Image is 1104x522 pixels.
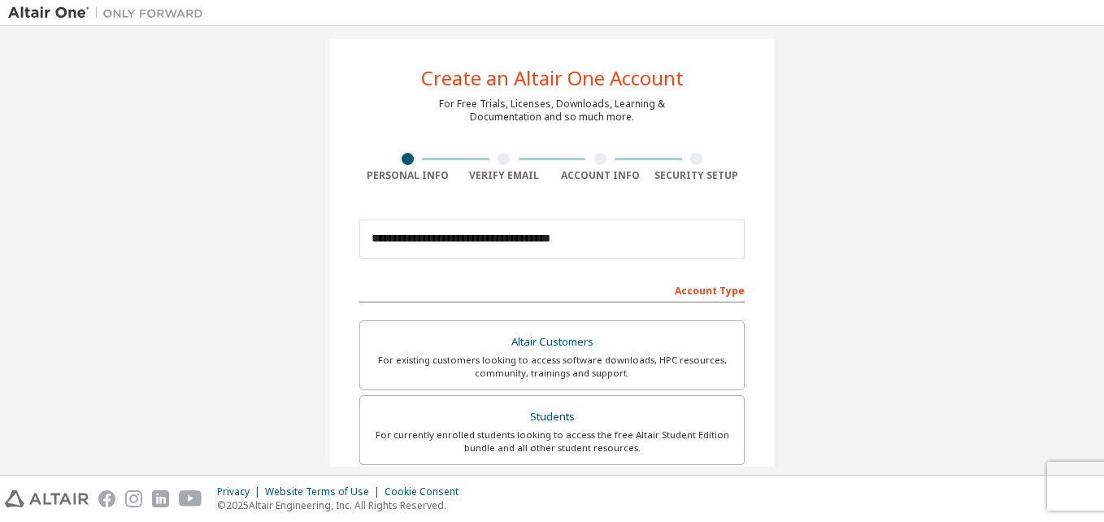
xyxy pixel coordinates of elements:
[370,354,734,380] div: For existing customers looking to access software downloads, HPC resources, community, trainings ...
[552,169,649,182] div: Account Info
[8,5,211,21] img: Altair One
[152,490,169,507] img: linkedin.svg
[370,428,734,455] div: For currently enrolled students looking to access the free Altair Student Edition bundle and all ...
[370,406,734,428] div: Students
[179,490,202,507] img: youtube.svg
[385,485,468,498] div: Cookie Consent
[125,490,142,507] img: instagram.svg
[421,68,684,88] div: Create an Altair One Account
[359,276,745,302] div: Account Type
[370,331,734,354] div: Altair Customers
[456,169,553,182] div: Verify Email
[359,169,456,182] div: Personal Info
[217,485,265,498] div: Privacy
[5,490,89,507] img: altair_logo.svg
[217,498,468,512] p: © 2025 Altair Engineering, Inc. All Rights Reserved.
[265,485,385,498] div: Website Terms of Use
[98,490,115,507] img: facebook.svg
[649,169,745,182] div: Security Setup
[439,98,665,124] div: For Free Trials, Licenses, Downloads, Learning & Documentation and so much more.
